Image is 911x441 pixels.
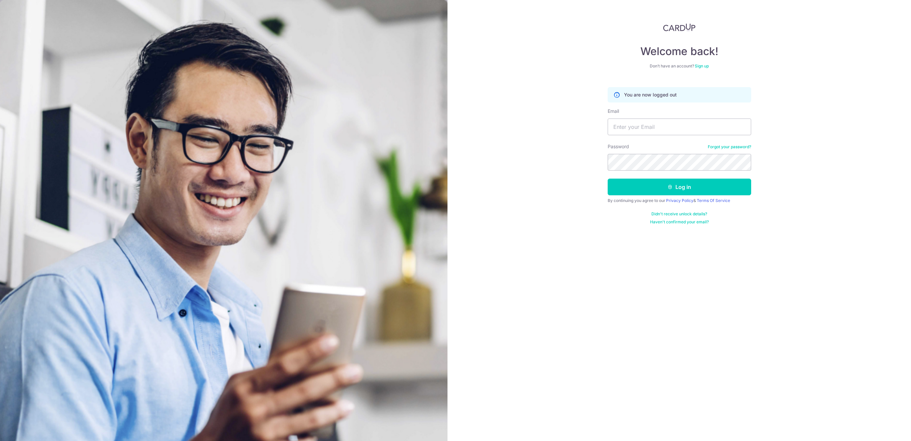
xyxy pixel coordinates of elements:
div: Don’t have an account? [608,63,751,69]
label: Password [608,143,629,150]
a: Privacy Policy [666,198,693,203]
input: Enter your Email [608,119,751,135]
a: Didn't receive unlock details? [651,211,707,217]
a: Terms Of Service [697,198,730,203]
p: You are now logged out [624,91,677,98]
a: Forgot your password? [708,144,751,150]
div: By continuing you agree to our & [608,198,751,203]
h4: Welcome back! [608,45,751,58]
button: Log in [608,179,751,195]
label: Email [608,108,619,115]
img: CardUp Logo [663,23,696,31]
a: Haven't confirmed your email? [650,219,709,225]
a: Sign up [695,63,709,68]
